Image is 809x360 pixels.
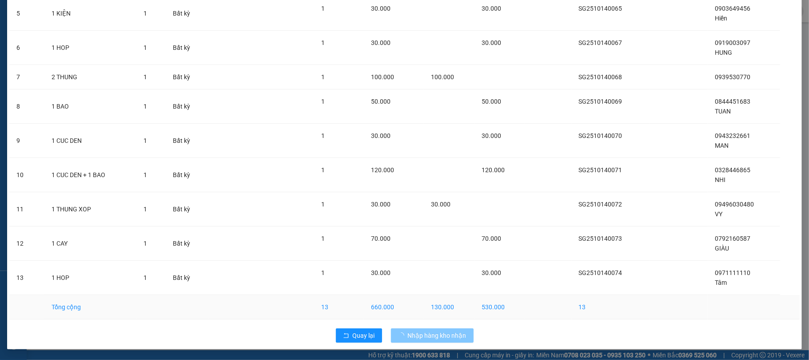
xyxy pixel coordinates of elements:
[715,269,750,276] span: 0971111110
[579,132,622,139] span: SG2510140070
[715,279,727,286] span: Tâm
[398,332,408,339] span: loading
[9,31,44,65] td: 6
[482,5,501,12] span: 30.000
[715,176,725,183] span: NHI
[579,269,622,276] span: SG2510140074
[431,73,454,81] span: 100.000
[321,39,325,46] span: 1
[57,13,85,85] b: BIÊN NHẬN GỬI HÀNG HÓA
[482,98,501,105] span: 50.000
[166,158,208,192] td: Bất kỳ
[482,39,501,46] span: 30.000
[144,10,147,17] span: 1
[482,269,501,276] span: 30.000
[715,108,731,115] span: TUAN
[353,331,375,340] span: Quay lại
[371,166,394,174] span: 120.000
[321,132,325,139] span: 1
[166,192,208,227] td: Bất kỳ
[474,295,525,320] td: 530.000
[579,166,622,174] span: SG2510140071
[44,158,137,192] td: 1 CUC DEN + 1 BAO
[321,166,325,174] span: 1
[715,15,727,22] span: Hiền
[572,295,650,320] td: 13
[144,103,147,110] span: 1
[715,39,750,46] span: 0919003097
[336,328,382,343] button: rollbackQuay lại
[44,31,137,65] td: 1 HOP
[579,5,622,12] span: SG2510140065
[166,89,208,124] td: Bất kỳ
[431,201,450,208] span: 30.000
[579,73,622,81] span: SG2510140068
[371,73,394,81] span: 100.000
[715,132,750,139] span: 0943232661
[9,227,44,261] td: 12
[96,11,118,32] img: logo.jpg
[482,132,501,139] span: 30.000
[321,235,325,242] span: 1
[166,124,208,158] td: Bất kỳ
[715,73,750,81] span: 0939530770
[321,98,325,105] span: 1
[44,65,137,89] td: 2 THUNG
[715,235,750,242] span: 0792160587
[715,245,729,252] span: GIÀU
[144,274,147,281] span: 1
[166,65,208,89] td: Bất kỳ
[44,124,137,158] td: 1 CUC DEN
[371,132,391,139] span: 30.000
[715,142,729,149] span: MAN
[75,34,122,41] b: [DOMAIN_NAME]
[44,295,137,320] td: Tổng cộng
[371,269,391,276] span: 30.000
[321,201,325,208] span: 1
[321,269,325,276] span: 1
[482,166,505,174] span: 120.000
[9,158,44,192] td: 10
[424,295,474,320] td: 130.000
[391,328,474,343] button: Nhập hàng kho nhận
[44,261,137,295] td: 1 HOP
[715,166,750,174] span: 0328446865
[144,240,147,247] span: 1
[715,5,750,12] span: 0903649456
[579,235,622,242] span: SG2510140073
[371,201,391,208] span: 30.000
[9,192,44,227] td: 11
[715,98,750,105] span: 0844451683
[9,89,44,124] td: 8
[9,65,44,89] td: 7
[144,171,147,178] span: 1
[715,201,754,208] span: 09496030480
[11,57,50,99] b: [PERSON_NAME]
[144,137,147,144] span: 1
[9,261,44,295] td: 13
[166,227,208,261] td: Bất kỳ
[44,227,137,261] td: 1 CAY
[44,192,137,227] td: 1 THUNG XOP
[715,49,732,56] span: HUNG
[144,44,147,51] span: 1
[144,206,147,213] span: 1
[166,261,208,295] td: Bất kỳ
[371,235,391,242] span: 70.000
[321,73,325,81] span: 1
[371,39,391,46] span: 30.000
[166,31,208,65] td: Bất kỳ
[343,332,349,340] span: rollback
[9,124,44,158] td: 9
[408,331,466,340] span: Nhập hàng kho nhận
[321,5,325,12] span: 1
[44,89,137,124] td: 1 BAO
[579,39,622,46] span: SG2510140067
[314,295,364,320] td: 13
[371,98,391,105] span: 50.000
[482,235,501,242] span: 70.000
[715,210,722,218] span: VY
[75,42,122,53] li: (c) 2017
[579,201,622,208] span: SG2510140072
[579,98,622,105] span: SG2510140069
